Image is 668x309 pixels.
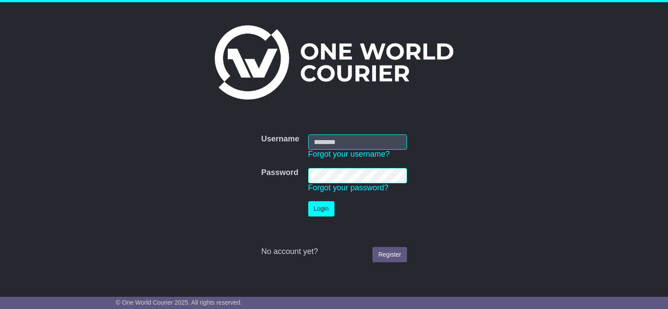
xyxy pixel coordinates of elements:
[308,150,390,158] a: Forgot your username?
[261,168,298,178] label: Password
[372,247,407,262] a: Register
[308,183,389,192] a: Forgot your password?
[116,299,242,306] span: © One World Courier 2025. All rights reserved.
[215,25,453,100] img: One World
[261,134,299,144] label: Username
[308,201,334,216] button: Login
[261,247,407,257] div: No account yet?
